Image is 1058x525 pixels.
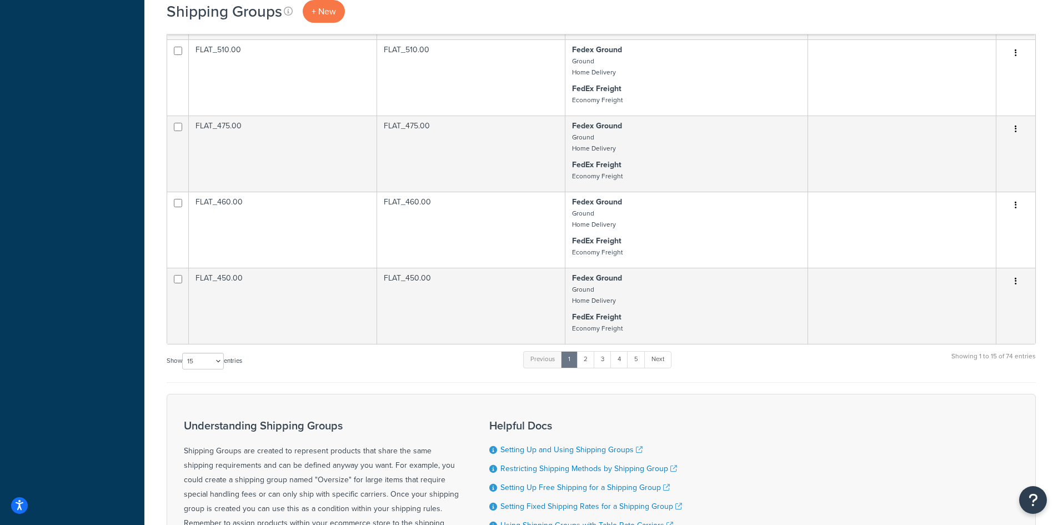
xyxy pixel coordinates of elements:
strong: FedEx Freight [572,159,621,171]
label: Show entries [167,353,242,369]
select: Showentries [182,353,224,369]
strong: Fedex Ground [572,44,622,56]
a: Restricting Shipping Methods by Shipping Group [500,463,677,474]
h3: Understanding Shipping Groups [184,419,462,432]
strong: FedEx Freight [572,235,621,247]
h3: Helpful Docs [489,419,742,432]
strong: Fedex Ground [572,196,622,208]
td: FLAT_510.00 [377,39,565,116]
button: Open Resource Center [1019,486,1047,514]
strong: FedEx Freight [572,311,621,323]
a: 5 [627,351,645,368]
span: + New [312,5,336,18]
small: Ground Home Delivery [572,284,616,306]
small: Ground Home Delivery [572,132,616,153]
a: Previous [523,351,562,368]
small: Ground Home Delivery [572,208,616,229]
a: Setting Up Free Shipping for a Shipping Group [500,482,670,493]
a: 3 [594,351,611,368]
a: 2 [576,351,595,368]
small: Economy Freight [572,171,623,181]
strong: Fedex Ground [572,272,622,284]
td: FLAT_475.00 [189,116,377,192]
div: Showing 1 to 15 of 74 entries [951,350,1036,374]
td: FLAT_475.00 [377,116,565,192]
td: FLAT_460.00 [377,192,565,268]
a: Next [644,351,671,368]
a: Setting Fixed Shipping Rates for a Shipping Group [500,501,682,512]
td: FLAT_450.00 [377,268,565,344]
small: Economy Freight [572,95,623,105]
small: Ground Home Delivery [572,56,616,77]
td: FLAT_450.00 [189,268,377,344]
small: Economy Freight [572,247,623,257]
a: 4 [610,351,628,368]
td: FLAT_460.00 [189,192,377,268]
strong: FedEx Freight [572,83,621,94]
a: Setting Up and Using Shipping Groups [500,444,643,456]
small: Economy Freight [572,323,623,333]
a: 1 [561,351,578,368]
h1: Shipping Groups [167,1,282,22]
strong: Fedex Ground [572,120,622,132]
td: FLAT_510.00 [189,39,377,116]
